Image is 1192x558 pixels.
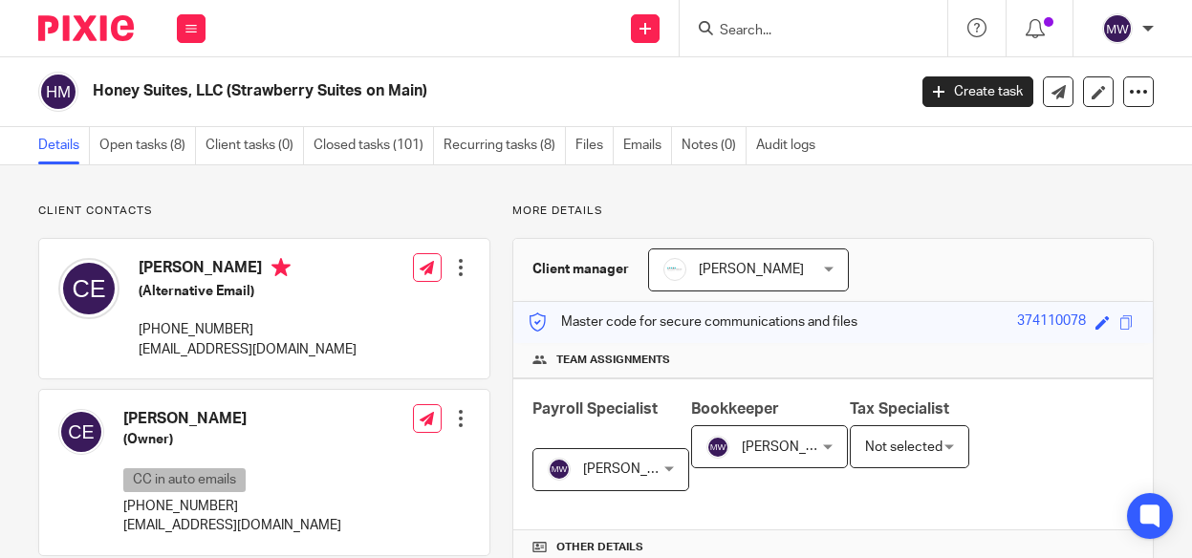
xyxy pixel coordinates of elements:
span: Team assignments [556,353,670,368]
a: Emails [623,127,672,164]
p: More details [512,204,1154,219]
p: [PHONE_NUMBER] [139,320,357,339]
img: _Logo.png [663,258,686,281]
h2: Honey Suites, LLC (Strawberry Suites on Main) [93,81,733,101]
a: Audit logs [756,127,825,164]
span: [PERSON_NAME] [699,263,804,276]
h4: [PERSON_NAME] [123,409,341,429]
span: [PERSON_NAME] [742,440,847,454]
img: svg%3E [1102,13,1133,44]
a: Files [575,127,614,164]
span: Bookkeeper [691,401,779,417]
a: Client tasks (0) [206,127,304,164]
a: Recurring tasks (8) [444,127,566,164]
p: CC in auto emails [123,468,246,492]
p: [EMAIL_ADDRESS][DOMAIN_NAME] [123,516,341,535]
img: svg%3E [58,258,119,319]
span: Not selected [865,440,943,454]
a: Notes (0) [682,127,747,164]
img: svg%3E [548,458,571,481]
i: Primary [271,258,291,277]
p: Client contacts [38,204,490,219]
p: [PHONE_NUMBER] [123,497,341,516]
span: [PERSON_NAME] [583,462,688,476]
a: Open tasks (8) [99,127,196,164]
input: Search [718,23,890,40]
h4: [PERSON_NAME] [139,258,357,282]
img: Pixie [38,15,134,41]
img: svg%3E [706,436,729,459]
h5: (Alternative Email) [139,282,357,301]
a: Create task [922,76,1033,107]
span: Other details [556,540,643,555]
p: Master code for secure communications and files [528,312,857,332]
span: Tax Specialist [850,401,949,417]
div: 374110078 [1017,311,1086,333]
a: Details [38,127,90,164]
a: Closed tasks (101) [314,127,434,164]
h5: (Owner) [123,430,341,449]
h3: Client manager [532,260,629,279]
span: Payroll Specialist [532,401,658,417]
img: svg%3E [58,409,104,455]
img: svg%3E [38,72,78,112]
p: [EMAIL_ADDRESS][DOMAIN_NAME] [139,340,357,359]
